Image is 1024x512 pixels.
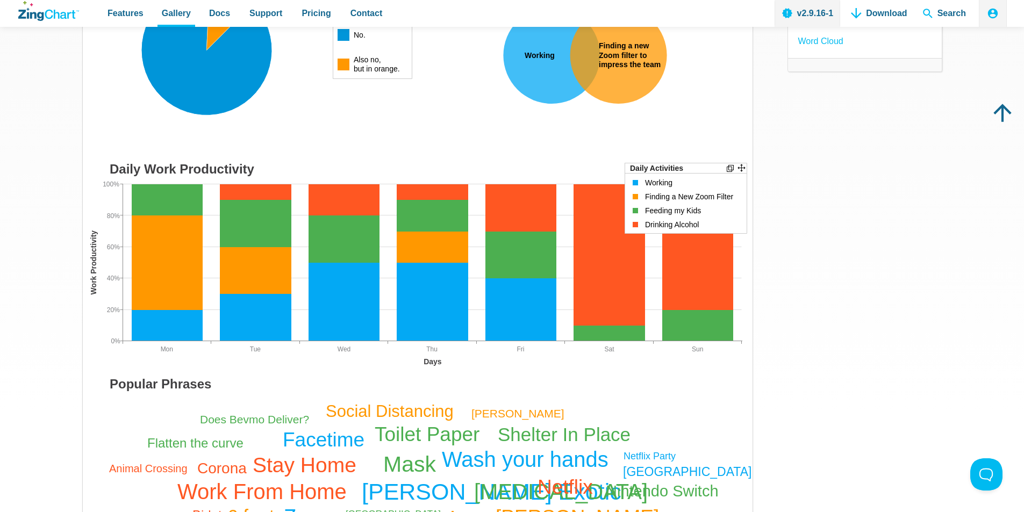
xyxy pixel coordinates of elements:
span: Features [108,6,144,20]
span: Contact [350,6,383,20]
iframe: Toggle Customer Support [970,458,1002,491]
span: Pricing [302,6,331,20]
span: Support [249,6,282,20]
span: Gallery [162,6,191,20]
span: Docs [209,6,230,20]
a: ZingChart Logo. Click to return to the homepage [18,1,79,21]
a: Word Cloud [798,34,843,48]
